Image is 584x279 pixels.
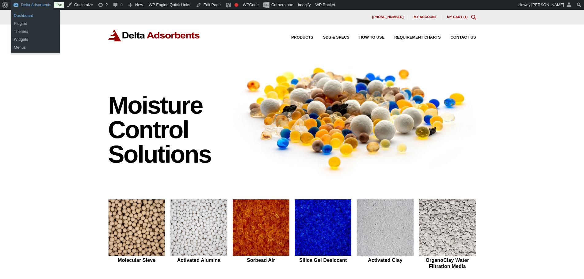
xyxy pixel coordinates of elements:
h2: Activated Clay [357,257,414,263]
a: Requirement Charts [384,36,441,40]
a: Sorbead Air [232,199,290,270]
div: Toggle Modal Content [471,15,476,20]
span: Contact Us [451,36,476,40]
a: Activated Clay [357,199,414,270]
span: [PERSON_NAME] [531,2,564,7]
a: My account [409,15,442,20]
h2: Silica Gel Desiccant [295,257,352,263]
span: Products [291,36,313,40]
a: Widgets [11,36,60,43]
a: How to Use [349,36,384,40]
span: My account [414,15,437,19]
h2: Molecular Sieve [108,257,166,263]
a: SDS & SPECS [313,36,349,40]
a: Contact Us [441,36,476,40]
a: My Cart (1) [447,15,468,19]
a: Silica Gel Desiccant [295,199,352,270]
a: OrganoClay Water Filtration Media [419,199,476,270]
span: SDS & SPECS [323,36,349,40]
img: Delta Adsorbents [108,29,200,41]
a: Dashboard [11,12,60,20]
span: How to Use [359,36,384,40]
span: Requirement Charts [394,36,441,40]
a: Activated Alumina [170,199,227,270]
div: Focus keyphrase not set [235,3,238,7]
span: [PHONE_NUMBER] [372,15,404,19]
a: Molecular Sieve [108,199,166,270]
h1: Moisture Control Solutions [108,93,227,167]
img: Image [232,56,476,179]
a: Products [281,36,313,40]
a: Themes [11,28,60,36]
a: Plugins [11,20,60,28]
h2: Sorbead Air [232,257,290,263]
ul: Delta Adsorbents [11,10,60,29]
span: 1 [464,15,466,19]
a: Menus [11,43,60,51]
a: [PHONE_NUMBER] [367,15,409,20]
a: Live [54,2,64,8]
ul: Delta Adsorbents [11,26,60,53]
h2: Activated Alumina [170,257,227,263]
h2: OrganoClay Water Filtration Media [419,257,476,269]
